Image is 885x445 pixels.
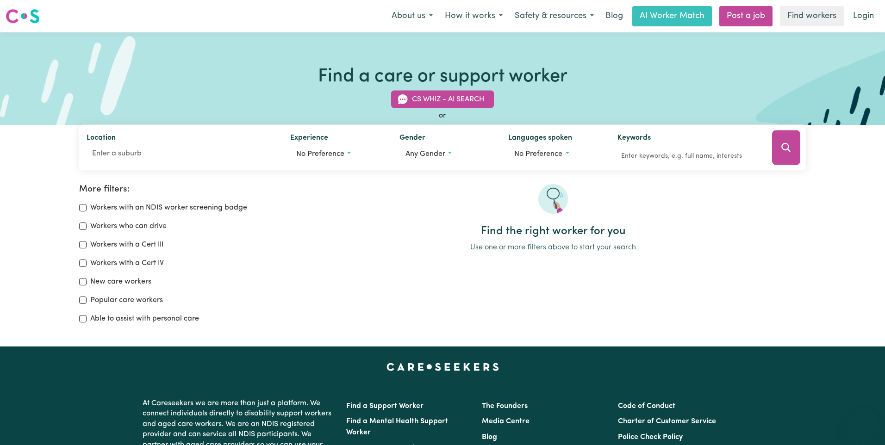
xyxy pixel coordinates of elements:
[617,149,759,163] input: Enter keywords, e.g. full name, interests
[399,145,494,163] button: Worker gender preference
[87,132,116,145] label: Location
[391,91,494,108] button: CS Whiz - AI Search
[90,276,151,287] label: New care workers
[632,6,712,26] a: AI Worker Match
[90,239,163,250] label: Workers with a Cert III
[482,418,530,425] a: Media Centre
[6,8,40,25] img: Careseekers logo
[318,66,567,88] h1: Find a care or support worker
[719,6,773,26] a: Post a job
[617,132,651,145] label: Keywords
[772,130,800,165] button: Search
[6,6,40,27] a: Careseekers logo
[346,418,448,436] a: Find a Mental Health Support Worker
[848,408,878,438] iframe: Button to launch messaging window
[290,132,328,145] label: Experience
[386,6,439,26] button: About us
[848,6,879,26] a: Login
[399,132,425,145] label: Gender
[79,110,805,121] div: or
[79,184,289,195] h2: More filters:
[618,433,683,441] a: Police Check Policy
[780,6,844,26] a: Find workers
[600,6,629,26] a: Blog
[618,402,675,410] a: Code of Conduct
[90,295,163,306] label: Popular care workers
[618,418,716,425] a: Charter of Customer Service
[90,258,164,269] label: Workers with a Cert IV
[439,6,509,26] button: How it works
[90,313,199,324] label: Able to assist with personal care
[482,402,528,410] a: The Founders
[514,150,562,158] span: No preference
[346,402,424,410] a: Find a Support Worker
[508,145,603,163] button: Worker language preferences
[290,145,385,163] button: Worker experience options
[509,6,600,26] button: Safety & resources
[90,221,167,232] label: Workers who can drive
[87,145,275,162] input: Enter a suburb
[90,202,247,213] label: Workers with an NDIS worker screening badge
[296,150,344,158] span: No preference
[300,225,805,238] h2: Find the right worker for you
[405,150,445,158] span: Any gender
[300,242,805,253] p: Use one or more filters above to start your search
[508,132,572,145] label: Languages spoken
[482,433,497,441] a: Blog
[386,363,499,371] a: Careseekers home page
